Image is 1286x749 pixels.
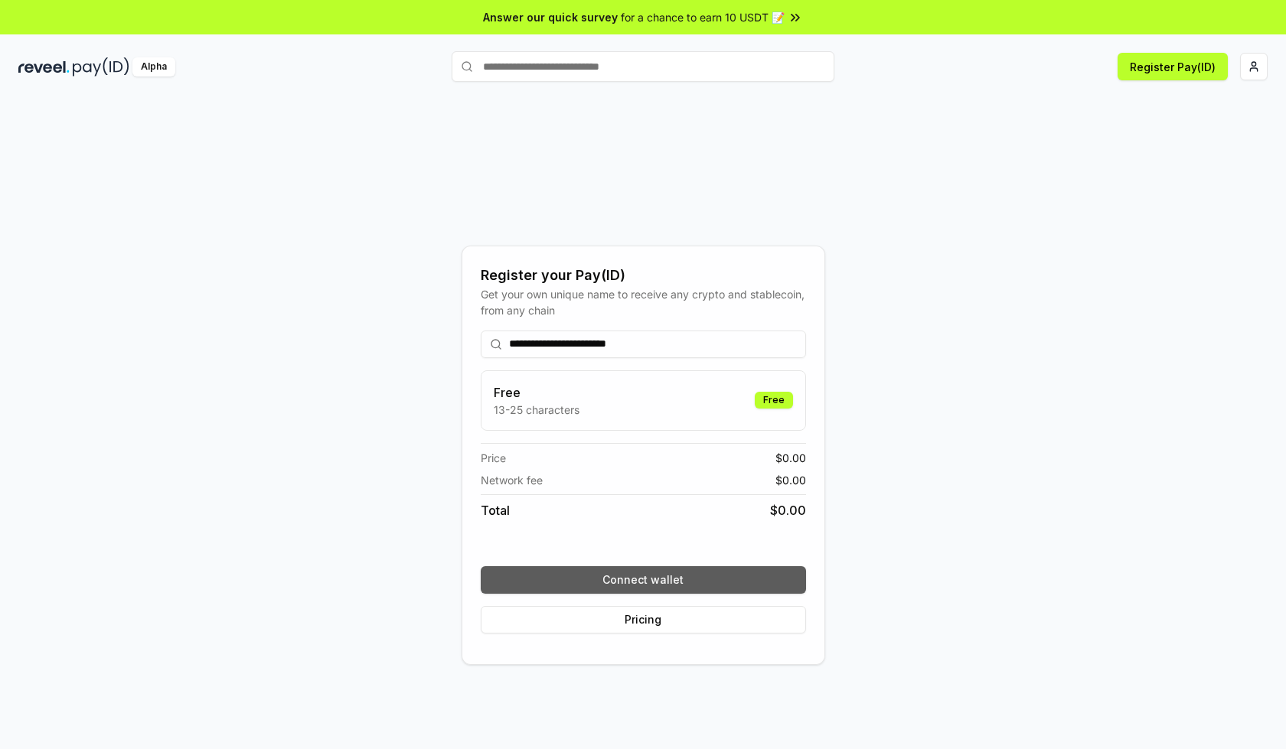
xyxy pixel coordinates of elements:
span: Network fee [481,472,543,488]
div: Register your Pay(ID) [481,265,806,286]
button: Register Pay(ID) [1118,53,1228,80]
p: 13-25 characters [494,402,579,418]
img: pay_id [73,57,129,77]
span: $ 0.00 [770,501,806,519]
span: $ 0.00 [775,450,806,466]
button: Pricing [481,606,806,633]
span: for a chance to earn 10 USDT 📝 [621,9,785,25]
div: Free [755,392,793,409]
span: Price [481,450,506,466]
span: $ 0.00 [775,472,806,488]
img: reveel_dark [18,57,70,77]
span: Total [481,501,510,519]
div: Alpha [132,57,175,77]
button: Connect wallet [481,566,806,594]
h3: Free [494,383,579,402]
span: Answer our quick survey [483,9,618,25]
div: Get your own unique name to receive any crypto and stablecoin, from any chain [481,286,806,318]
